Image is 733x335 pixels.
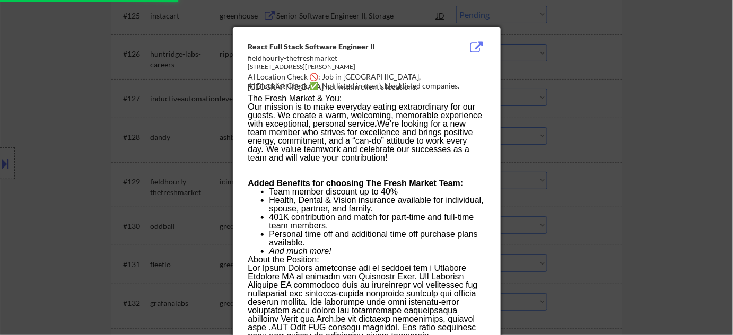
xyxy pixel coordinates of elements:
[248,103,485,162] p: Our mission is to make everyday eating extraordinary for our guests. We create a warm, welcoming,...
[269,213,485,230] li: 401K contribution and match for part-time and full-time team members.
[261,145,264,154] em: .
[248,179,464,188] strong: Added Benefits for choosing The Fresh Market Team:
[248,94,485,103] h2: The Fresh Market & You:
[269,230,485,247] li: Personal time off and additional time off purchase plans available.
[269,188,485,196] li: Team member discount up to 40%
[248,53,432,64] div: fieldhourly-thefreshmarket
[269,196,485,213] li: Health, Dental & Vision insurance available for individual, spouse, partner, and family.
[248,41,432,52] div: React Full Stack Software Engineer II
[248,255,485,264] h2: About the Position:
[375,119,377,128] em: .
[248,63,432,72] div: [STREET_ADDRESS][PERSON_NAME]
[269,246,331,255] em: And much more!
[248,81,490,91] div: AI Blocklist Check ✅: Not listed in user's blocklisted companies.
